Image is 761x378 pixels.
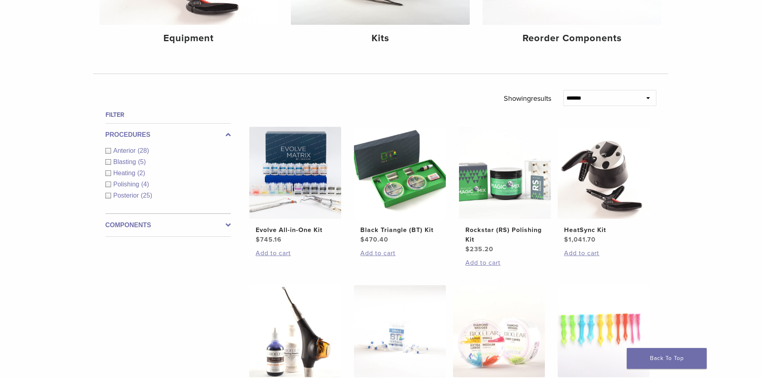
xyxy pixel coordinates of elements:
span: (2) [137,170,145,176]
img: Blaster Kit [249,285,341,377]
span: (5) [138,158,146,165]
img: Black Triangle (BT) Kit [354,127,446,219]
label: Components [105,220,231,230]
img: Evolve All-in-One Kit [249,127,341,219]
span: $ [564,236,568,244]
h4: Equipment [106,31,272,46]
span: Blasting [113,158,138,165]
span: $ [360,236,365,244]
a: Back To Top [627,348,707,369]
bdi: 745.16 [256,236,282,244]
span: $ [256,236,260,244]
a: HeatSync KitHeatSync Kit $1,041.70 [557,127,650,244]
h2: Rockstar (RS) Polishing Kit [465,225,544,244]
h4: Reorder Components [489,31,655,46]
img: Diamond Wedge and Long Diamond Wedge [558,285,650,377]
img: Diamond Wedge Kits [453,285,545,377]
label: Procedures [105,130,231,140]
h2: HeatSync Kit [564,225,643,235]
a: Add to cart: “Rockstar (RS) Polishing Kit” [465,258,544,268]
bdi: 1,041.70 [564,236,596,244]
img: Rockstar (RS) Polishing Kit [459,127,551,219]
a: Add to cart: “Evolve All-in-One Kit” [256,248,335,258]
bdi: 470.40 [360,236,388,244]
bdi: 235.20 [465,245,493,253]
img: HeatSync Kit [558,127,650,219]
a: Add to cart: “Black Triangle (BT) Kit” [360,248,439,258]
h4: Filter [105,110,231,120]
span: (28) [138,147,149,154]
h4: Kits [297,31,463,46]
span: (25) [141,192,152,199]
a: Black Triangle (BT) KitBlack Triangle (BT) Kit $470.40 [354,127,447,244]
h2: Black Triangle (BT) Kit [360,225,439,235]
a: Add to cart: “HeatSync Kit” [564,248,643,258]
span: Anterior [113,147,138,154]
p: Showing results [504,90,551,107]
h2: Evolve All-in-One Kit [256,225,335,235]
a: Rockstar (RS) Polishing KitRockstar (RS) Polishing Kit $235.20 [459,127,552,254]
span: Posterior [113,192,141,199]
span: $ [465,245,470,253]
span: Heating [113,170,137,176]
span: (4) [141,181,149,188]
img: BT Matrix Series [354,285,446,377]
a: Evolve All-in-One KitEvolve All-in-One Kit $745.16 [249,127,342,244]
span: Polishing [113,181,141,188]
